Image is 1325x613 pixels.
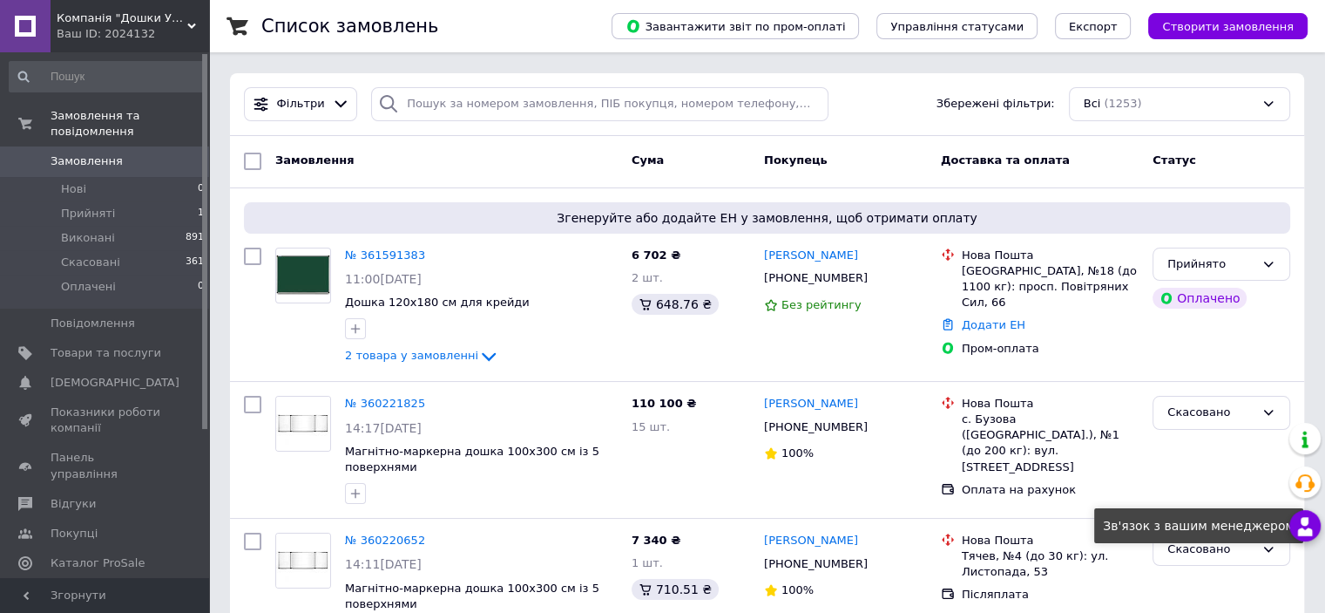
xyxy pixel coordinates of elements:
span: 891 [186,230,204,246]
button: Створити замовлення [1148,13,1308,39]
div: Нова Пошта [962,396,1139,412]
button: Управління статусами [876,13,1038,39]
span: Оплачені [61,279,116,295]
span: Експорт [1069,20,1118,33]
img: Фото товару [276,255,330,296]
span: 2 шт. [632,271,663,284]
span: 15 шт. [632,420,670,433]
span: Показники роботи компанії [51,405,161,436]
a: Магнітно-маркерна дошка 100х300 см із 5 поверхнями [345,582,599,611]
span: Без рейтингу [781,298,862,311]
span: Доставка та оплата [941,153,1070,167]
div: [PHONE_NUMBER] [761,416,871,439]
div: [PHONE_NUMBER] [761,267,871,289]
a: Створити замовлення [1131,19,1308,32]
span: 110 100 ₴ [632,397,697,410]
div: Тячев, №4 (до 30 кг): ул. Листопада, 53 [962,548,1139,580]
button: Експорт [1055,13,1132,39]
span: 14:11[DATE] [345,557,422,571]
span: Прийняті [61,206,115,221]
h1: Список замовлень [261,16,438,37]
span: Cума [632,153,664,167]
span: Компанія "Дошки України" [57,10,187,26]
span: Всі [1084,96,1101,112]
a: № 361591383 [345,249,425,262]
span: Управління статусами [890,20,1024,33]
span: Каталог ProSale [51,555,145,571]
a: 2 товара у замовленні [345,349,499,362]
img: Фото товару [276,397,330,451]
span: Нові [61,181,86,197]
a: Фото товару [275,248,331,303]
span: Виконані [61,230,115,246]
span: Панель управління [51,450,161,481]
div: [GEOGRAPHIC_DATA], №18 (до 1100 кг): просп. Повітряних Сил, 66 [962,263,1139,311]
a: № 360221825 [345,397,425,410]
span: 14:17[DATE] [345,421,422,435]
div: Зв'язок з вашим менеджером [1094,508,1303,543]
div: Нова Пошта [962,533,1139,548]
div: [PHONE_NUMBER] [761,553,871,576]
span: Покупець [764,153,828,167]
span: Повідомлення [51,316,135,331]
div: Скасовано [1167,404,1254,422]
div: Нова Пошта [962,248,1139,263]
input: Пошук за номером замовлення, ПІБ покупця, номером телефону, Email, номером накладної [371,87,828,121]
span: Статус [1153,153,1196,167]
div: 710.51 ₴ [632,579,719,600]
div: Пром-оплата [962,341,1139,357]
span: Замовлення та повідомлення [51,108,209,140]
span: 0 [198,181,204,197]
span: [DEMOGRAPHIC_DATA] [51,375,179,391]
span: Скасовані [61,255,120,270]
div: 648.76 ₴ [632,294,719,315]
span: Замовлення [275,153,354,167]
a: Магнітно-маркерна дошка 100х300 см із 5 поверхнями [345,445,599,474]
div: с. Бузова ([GEOGRAPHIC_DATA].), №1 (до 200 кг): вул. [STREET_ADDRESS] [962,412,1139,475]
span: 1 шт. [632,556,663,569]
span: Збережені фільтри: [936,96,1055,112]
span: Товари та послуги [51,345,161,361]
span: 100% [781,583,814,596]
a: [PERSON_NAME] [764,396,858,412]
span: Відгуки [51,496,96,512]
div: Прийнято [1167,255,1254,274]
span: Покупці [51,526,98,541]
div: Післяплата [962,587,1139,603]
a: № 360220652 [345,534,425,547]
span: 6 702 ₴ [632,249,680,262]
div: Ваш ID: 2024132 [57,26,209,42]
input: Пошук [9,61,206,92]
div: Оплата на рахунок [962,482,1139,498]
span: Згенеруйте або додайте ЕН у замовлення, щоб отримати оплату [251,209,1283,227]
span: 0 [198,279,204,295]
a: Дошка 120х180 см для крейди [345,296,530,309]
a: Фото товару [275,396,331,452]
span: Завантажити звіт по пром-оплаті [625,18,845,34]
span: Фільтри [277,96,325,112]
span: Замовлення [51,153,123,169]
img: Фото товару [276,534,330,588]
span: Створити замовлення [1162,20,1294,33]
a: [PERSON_NAME] [764,533,858,549]
span: 100% [781,446,814,460]
div: Оплачено [1153,288,1247,309]
span: 11:00[DATE] [345,272,422,286]
a: Додати ЕН [962,318,1025,331]
div: Скасовано [1167,541,1254,559]
span: 2 товара у замовленні [345,350,478,363]
span: 1 [198,206,204,221]
a: Фото товару [275,533,331,589]
button: Завантажити звіт по пром-оплаті [612,13,859,39]
span: (1253) [1104,97,1141,110]
a: [PERSON_NAME] [764,248,858,264]
span: 361 [186,255,204,270]
span: 7 340 ₴ [632,534,680,547]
